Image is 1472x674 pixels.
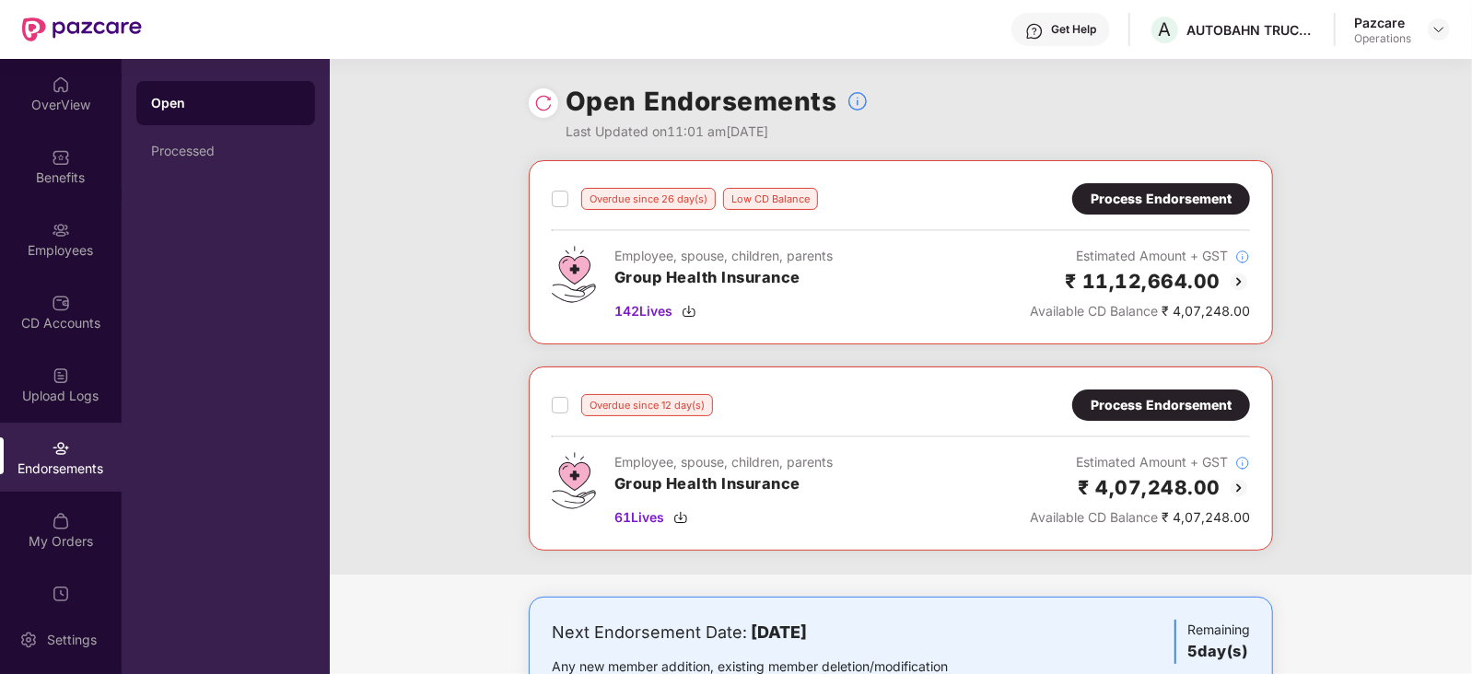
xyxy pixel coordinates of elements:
img: svg+xml;base64,PHN2ZyBpZD0iQmFjay0yMHgyMCIgeG1sbnM9Imh0dHA6Ly93d3cudzMub3JnLzIwMDAvc3ZnIiB3aWR0aD... [1228,477,1250,499]
img: New Pazcare Logo [22,17,142,41]
div: Overdue since 12 day(s) [581,394,713,416]
span: A [1159,18,1172,41]
img: svg+xml;base64,PHN2ZyBpZD0iVXBsb2FkX0xvZ3MiIGRhdGEtbmFtZT0iVXBsb2FkIExvZ3MiIHhtbG5zPSJodHRwOi8vd3... [52,366,70,385]
div: Process Endorsement [1091,189,1232,209]
div: Overdue since 26 day(s) [581,188,716,210]
span: Available CD Balance [1030,509,1158,525]
div: Open [151,94,300,112]
img: svg+xml;base64,PHN2ZyBpZD0iQmVuZWZpdHMiIHhtbG5zPSJodHRwOi8vd3d3LnczLm9yZy8yMDAwL3N2ZyIgd2lkdGg9Ij... [52,148,70,167]
h3: 5 day(s) [1187,640,1250,664]
div: Estimated Amount + GST [1030,452,1250,472]
div: ₹ 4,07,248.00 [1030,301,1250,321]
img: svg+xml;base64,PHN2ZyB4bWxucz0iaHR0cDovL3d3dy53My5vcmcvMjAwMC9zdmciIHdpZHRoPSI0Ny43MTQiIGhlaWdodD... [552,452,596,509]
img: svg+xml;base64,PHN2ZyBpZD0iSW5mb18tXzMyeDMyIiBkYXRhLW5hbWU9IkluZm8gLSAzMngzMiIgeG1sbnM9Imh0dHA6Ly... [847,90,869,112]
span: 142 Lives [614,301,672,321]
h3: Group Health Insurance [614,266,833,290]
div: Estimated Amount + GST [1030,246,1250,266]
img: svg+xml;base64,PHN2ZyBpZD0iSG9tZSIgeG1sbnM9Imh0dHA6Ly93d3cudzMub3JnLzIwMDAvc3ZnIiB3aWR0aD0iMjAiIG... [52,76,70,94]
img: svg+xml;base64,PHN2ZyBpZD0iRG93bmxvYWQtMzJ4MzIiIHhtbG5zPSJodHRwOi8vd3d3LnczLm9yZy8yMDAwL3N2ZyIgd2... [682,304,696,319]
div: Last Updated on 11:01 am[DATE] [566,122,869,142]
img: svg+xml;base64,PHN2ZyBpZD0iQ0RfQWNjb3VudHMiIGRhdGEtbmFtZT0iQ0QgQWNjb3VudHMiIHhtbG5zPSJodHRwOi8vd3... [52,294,70,312]
img: svg+xml;base64,PHN2ZyB4bWxucz0iaHR0cDovL3d3dy53My5vcmcvMjAwMC9zdmciIHdpZHRoPSI0Ny43MTQiIGhlaWdodD... [552,246,596,303]
img: svg+xml;base64,PHN2ZyBpZD0iSGVscC0zMngzMiIgeG1sbnM9Imh0dHA6Ly93d3cudzMub3JnLzIwMDAvc3ZnIiB3aWR0aD... [1025,22,1044,41]
img: svg+xml;base64,PHN2ZyBpZD0iUmVsb2FkLTMyeDMyIiB4bWxucz0iaHR0cDovL3d3dy53My5vcmcvMjAwMC9zdmciIHdpZH... [534,94,553,112]
div: Operations [1354,31,1411,46]
div: Employee, spouse, children, parents [614,452,833,472]
img: svg+xml;base64,PHN2ZyBpZD0iSW5mb18tXzMyeDMyIiBkYXRhLW5hbWU9IkluZm8gLSAzMngzMiIgeG1sbnM9Imh0dHA6Ly... [1235,456,1250,471]
div: Remaining [1174,620,1250,664]
h2: ₹ 4,07,248.00 [1079,472,1221,503]
div: Settings [41,631,102,649]
span: Available CD Balance [1030,303,1158,319]
div: Low CD Balance [723,188,818,210]
img: svg+xml;base64,PHN2ZyBpZD0iSW5mb18tXzMyeDMyIiBkYXRhLW5hbWU9IkluZm8gLSAzMngzMiIgeG1sbnM9Imh0dHA6Ly... [1235,250,1250,264]
h2: ₹ 11,12,664.00 [1065,266,1221,296]
div: Employee, spouse, children, parents [614,246,833,266]
div: Pazcare [1354,14,1411,31]
div: ₹ 4,07,248.00 [1030,507,1250,528]
img: svg+xml;base64,PHN2ZyBpZD0iTXlfT3JkZXJzIiBkYXRhLW5hbWU9Ik15IE9yZGVycyIgeG1sbnM9Imh0dHA6Ly93d3cudz... [52,512,70,530]
div: Processed [151,144,300,158]
img: svg+xml;base64,PHN2ZyBpZD0iQmFjay0yMHgyMCIgeG1sbnM9Imh0dHA6Ly93d3cudzMub3JnLzIwMDAvc3ZnIiB3aWR0aD... [1228,271,1250,293]
img: svg+xml;base64,PHN2ZyBpZD0iU2V0dGluZy0yMHgyMCIgeG1sbnM9Imh0dHA6Ly93d3cudzMub3JnLzIwMDAvc3ZnIiB3aW... [19,631,38,649]
div: Get Help [1051,22,1096,37]
img: svg+xml;base64,PHN2ZyBpZD0iRW5kb3JzZW1lbnRzIiB4bWxucz0iaHR0cDovL3d3dy53My5vcmcvMjAwMC9zdmciIHdpZH... [52,439,70,458]
img: svg+xml;base64,PHN2ZyBpZD0iRW1wbG95ZWVzIiB4bWxucz0iaHR0cDovL3d3dy53My5vcmcvMjAwMC9zdmciIHdpZHRoPS... [52,221,70,239]
img: svg+xml;base64,PHN2ZyBpZD0iRG93bmxvYWQtMzJ4MzIiIHhtbG5zPSJodHRwOi8vd3d3LnczLm9yZy8yMDAwL3N2ZyIgd2... [673,510,688,525]
div: Next Endorsement Date: [552,620,1006,645]
h3: Group Health Insurance [614,472,833,496]
h1: Open Endorsements [566,81,837,122]
div: AUTOBAHN TRUCKING [1186,21,1315,39]
img: svg+xml;base64,PHN2ZyBpZD0iRHJvcGRvd24tMzJ4MzIiIHhtbG5zPSJodHRwOi8vd3d3LnczLm9yZy8yMDAwL3N2ZyIgd2... [1431,22,1446,37]
span: 61 Lives [614,507,664,528]
b: [DATE] [751,622,807,642]
img: svg+xml;base64,PHN2ZyBpZD0iVXBkYXRlZCIgeG1sbnM9Imh0dHA6Ly93d3cudzMub3JnLzIwMDAvc3ZnIiB3aWR0aD0iMj... [52,585,70,603]
div: Process Endorsement [1091,395,1232,415]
